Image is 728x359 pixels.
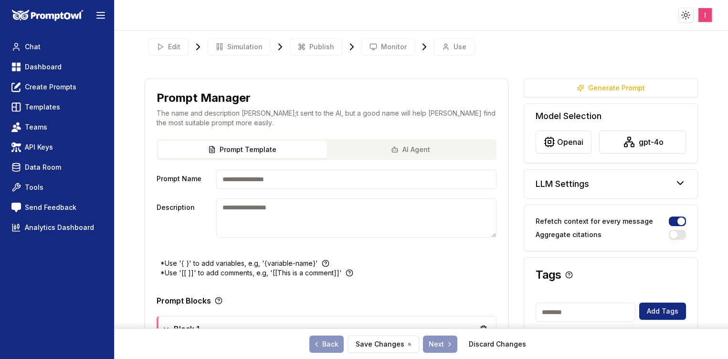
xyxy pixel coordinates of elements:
a: Send Feedback [8,199,106,216]
span: Teams [25,122,47,132]
p: *Use '{ }' to add variables, e.g, '{variable-name}' [160,259,318,268]
a: Data Room [8,159,106,176]
img: ACg8ocLcalYY8KTZ0qfGg_JirqB37-qlWKk654G7IdWEKZx1cb7MQQ=s96-c [698,8,712,22]
span: Analytics Dashboard [25,223,94,232]
button: gpt-4o [599,131,686,153]
span: gpt-4o [639,136,664,148]
span: Templates [25,102,60,112]
h5: Model Selection [536,109,686,123]
button: Generate Prompt [524,78,698,98]
span: Send Feedback [25,203,76,212]
a: Next [423,336,457,353]
h3: Tags [536,269,561,281]
label: Description [157,198,213,238]
a: Templates [8,98,106,116]
label: Aggregate citations [536,231,601,238]
button: Prompt Template [158,141,327,158]
a: Tools [8,179,106,196]
span: Block 1 [174,323,200,335]
a: Teams [8,119,106,136]
p: *Use '[[ ]]' to add comments, e.g, '[[This is a comment]]' [160,268,342,278]
a: API Keys [8,139,106,156]
a: Analytics Dashboard [8,219,106,236]
a: Back [309,336,344,353]
button: openai [536,131,591,153]
a: Discard Changes [469,339,526,349]
img: PromptOwl [12,10,84,22]
span: API Keys [25,142,53,152]
span: openai [557,136,583,148]
img: feedback [11,203,21,212]
a: Create Prompts [8,78,106,96]
a: Dashboard [8,58,106,76]
button: Discard Changes [461,336,534,353]
span: Data Room [25,163,61,172]
label: Refetch context for every message [536,218,653,225]
span: Create Prompts [25,82,76,92]
label: Prompt Name [157,170,213,189]
button: AI Agent [327,141,495,158]
h5: LLM Settings [536,177,589,191]
button: Save Changes [348,336,419,353]
p: Prompt Blocks [157,297,211,305]
a: Chat [8,38,106,55]
button: Add Tags [639,303,686,320]
p: The name and description [PERSON_NAME];t sent to the AI, but a good name will help [PERSON_NAME] ... [157,109,496,128]
span: Dashboard [25,62,62,72]
span: Tools [25,183,43,192]
h1: Prompt Manager [157,90,251,106]
span: Chat [25,42,41,52]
